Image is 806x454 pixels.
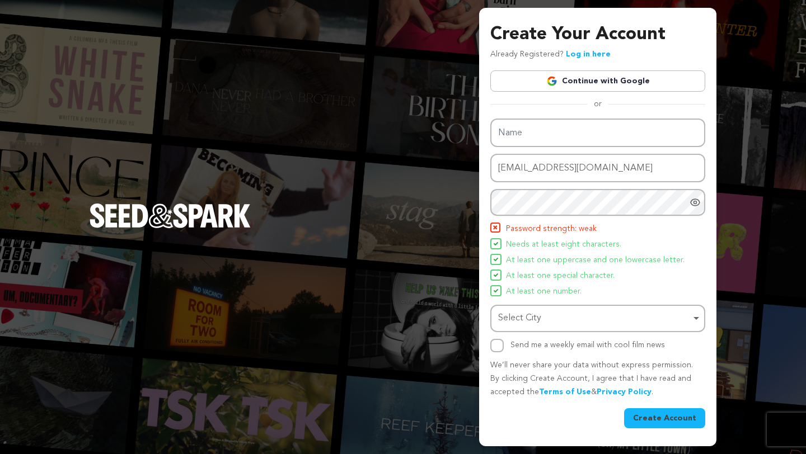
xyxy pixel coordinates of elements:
[491,224,499,231] img: Seed&Spark Icon
[498,310,691,327] div: Select City
[597,388,652,396] a: Privacy Policy
[490,359,705,399] p: We’ll never share your data without express permission. By clicking Create Account, I agree that ...
[494,273,498,277] img: Seed&Spark Icon
[690,197,701,208] a: Show password as plain text. Warning: this will display your password on the screen.
[490,119,705,147] input: Name
[624,408,705,428] button: Create Account
[506,269,615,283] span: At least one special character.
[494,289,498,293] img: Seed&Spark Icon
[490,70,705,92] a: Continue with Google
[566,50,611,58] a: Log in here
[506,285,582,299] span: At least one number.
[539,388,591,396] a: Terms of Use
[494,257,498,262] img: Seed&Spark Icon
[506,238,621,252] span: Needs at least eight characters.
[506,223,597,236] span: Password strength: weak
[587,98,608,110] span: or
[546,75,557,87] img: Google logo
[506,254,685,267] span: At least one uppercase and one lowercase letter.
[494,242,498,246] img: Seed&Spark Icon
[490,48,611,62] p: Already Registered?
[490,21,705,48] h3: Create Your Account
[490,154,705,182] input: Email address
[90,204,251,250] a: Seed&Spark Homepage
[510,341,665,349] label: Send me a weekly email with cool film news
[90,204,251,228] img: Seed&Spark Logo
